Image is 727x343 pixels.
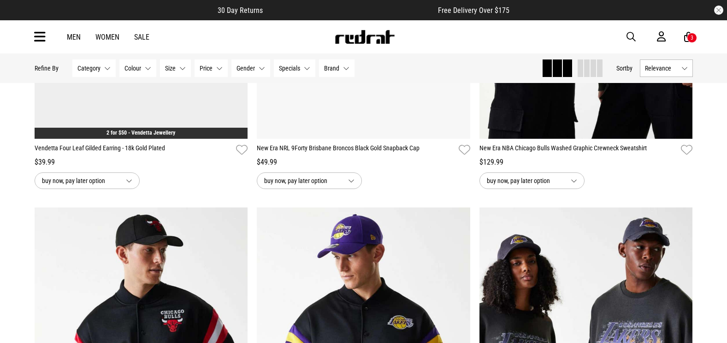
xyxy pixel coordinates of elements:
span: Category [77,65,100,72]
div: 3 [691,35,693,41]
button: Gender [231,59,270,77]
button: buy now, pay later option [257,172,362,189]
span: buy now, pay later option [487,175,563,186]
span: 30 Day Returns [218,6,263,15]
a: Vendetta Four Leaf Gilded Earring - 18k Gold Plated [35,143,233,157]
button: Specials [274,59,315,77]
button: Colour [119,59,156,77]
img: Redrat logo [334,30,395,44]
a: Men [67,33,81,41]
p: Refine By [35,65,59,72]
a: Women [95,33,119,41]
a: New Era NBA Chicago Bulls Washed Graphic Crewneck Sweatshirt [479,143,678,157]
span: Free Delivery Over $175 [438,6,509,15]
span: buy now, pay later option [42,175,118,186]
button: Size [160,59,191,77]
button: Category [72,59,116,77]
iframe: Customer reviews powered by Trustpilot [281,6,420,15]
a: 2 for $50 - Vendetta Jewellery [106,130,175,136]
span: Brand [324,65,339,72]
div: $39.99 [35,157,248,168]
a: Sale [134,33,149,41]
span: Specials [279,65,300,72]
span: Price [200,65,213,72]
a: 3 [684,32,693,42]
button: buy now, pay later option [479,172,585,189]
span: buy now, pay later option [264,175,341,186]
span: Size [165,65,176,72]
span: Relevance [645,65,678,72]
div: $129.99 [479,157,693,168]
a: New Era NRL 9Forty Brisbane Broncos Black Gold Snapback Cap [257,143,455,157]
button: Sortby [616,63,632,74]
button: Open LiveChat chat widget [7,4,35,31]
span: Gender [236,65,255,72]
div: $49.99 [257,157,470,168]
button: Relevance [640,59,693,77]
button: Price [195,59,228,77]
span: by [627,65,632,72]
button: Brand [319,59,355,77]
span: Colour [124,65,141,72]
button: buy now, pay later option [35,172,140,189]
